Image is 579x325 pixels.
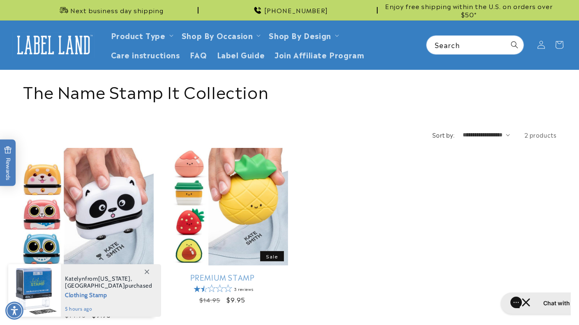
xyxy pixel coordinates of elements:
[106,25,177,45] summary: Product Type
[23,80,557,101] h1: The Name Stamp It Collection
[190,50,207,59] span: FAQ
[264,25,342,45] summary: Shop By Design
[65,275,152,289] span: from , purchased
[46,9,81,18] h1: Chat with us
[65,275,85,282] span: Katelyn
[217,50,265,59] span: Label Guide
[70,6,164,14] span: Next business day shipping
[269,30,331,41] a: Shop By Design
[65,282,125,289] span: [GEOGRAPHIC_DATA]
[177,25,264,45] summary: Shop By Occasion
[497,290,571,317] iframe: Gorgias live chat messenger
[505,36,524,54] button: Search
[9,29,98,61] a: Label Land
[65,289,152,300] span: Clothing Stamp
[65,305,152,313] span: 5 hours ago
[98,275,131,282] span: [US_STATE]
[111,50,180,59] span: Care instructions
[212,45,270,64] a: Label Guide
[275,50,364,59] span: Join Affiliate Program
[5,302,23,320] div: Accessibility Menu
[106,45,185,64] a: Care instructions
[185,45,212,64] a: FAQ
[381,2,557,18] span: Enjoy free shipping within the U.S. on orders over $50*
[4,3,91,24] button: Open gorgias live chat
[524,131,557,139] span: 2 products
[4,146,12,180] span: Rewards
[111,30,166,41] a: Product Type
[264,6,328,14] span: [PHONE_NUMBER]
[182,30,253,40] span: Shop By Occasion
[270,45,369,64] a: Join Affiliate Program
[12,32,95,58] img: Label Land
[432,131,454,139] label: Sort by:
[157,272,288,282] a: Premium Stamp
